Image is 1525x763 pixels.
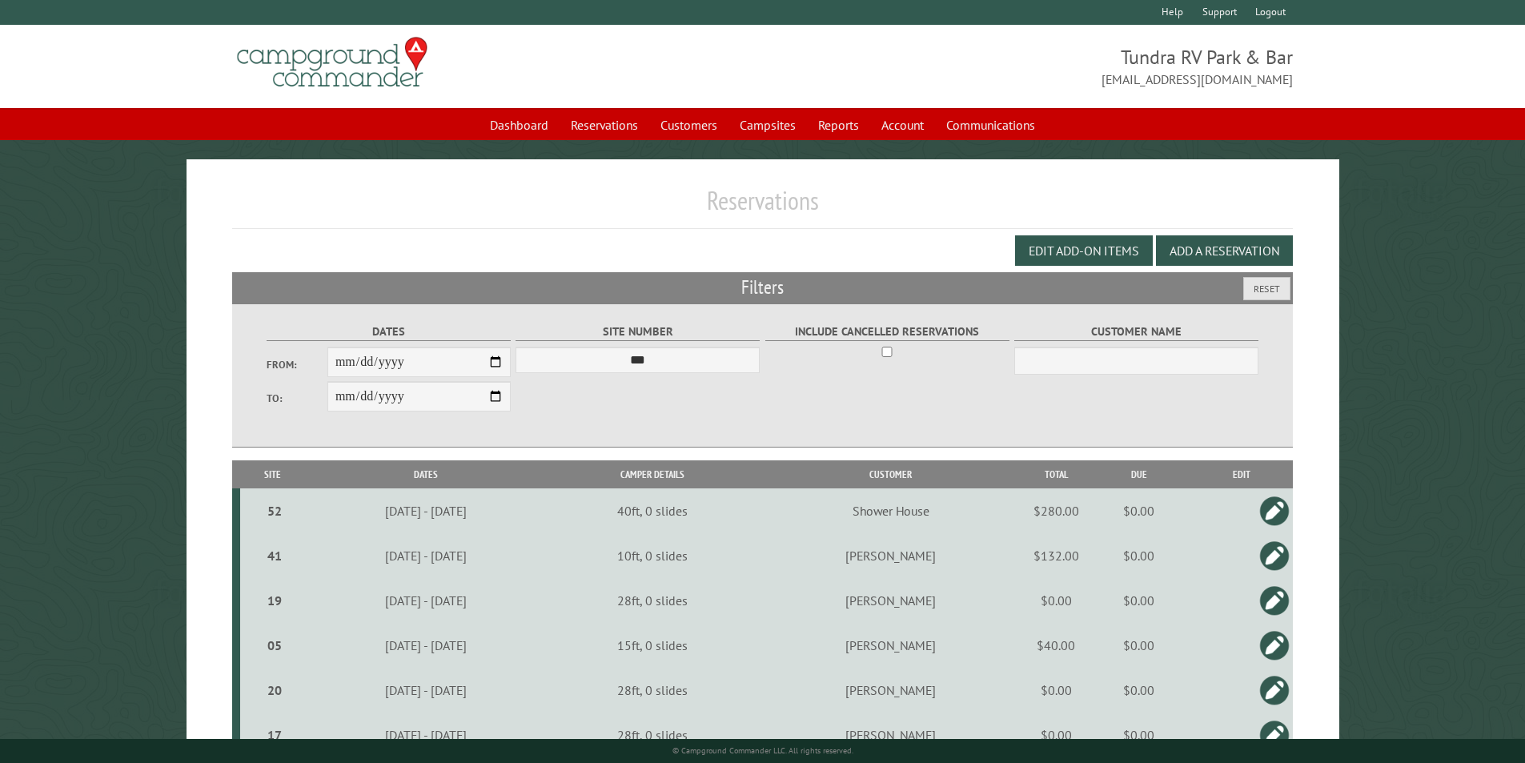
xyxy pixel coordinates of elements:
[561,110,648,140] a: Reservations
[757,533,1024,578] td: [PERSON_NAME]
[307,503,544,519] div: [DATE] - [DATE]
[247,503,303,519] div: 52
[267,357,327,372] label: From:
[247,592,303,608] div: 19
[307,637,544,653] div: [DATE] - [DATE]
[305,460,547,488] th: Dates
[763,44,1294,89] span: Tundra RV Park & Bar [EMAIL_ADDRESS][DOMAIN_NAME]
[267,323,511,341] label: Dates
[547,488,757,533] td: 40ft, 0 slides
[757,713,1024,757] td: [PERSON_NAME]
[651,110,727,140] a: Customers
[1088,668,1190,713] td: $0.00
[1015,235,1153,266] button: Edit Add-on Items
[757,623,1024,668] td: [PERSON_NAME]
[672,745,853,756] small: © Campground Commander LLC. All rights reserved.
[1088,488,1190,533] td: $0.00
[1088,533,1190,578] td: $0.00
[240,460,305,488] th: Site
[1024,533,1088,578] td: $132.00
[307,682,544,698] div: [DATE] - [DATE]
[1243,277,1290,300] button: Reset
[232,185,1294,229] h1: Reservations
[307,548,544,564] div: [DATE] - [DATE]
[1014,323,1258,341] label: Customer Name
[267,391,327,406] label: To:
[1024,578,1088,623] td: $0.00
[547,533,757,578] td: 10ft, 0 slides
[1088,460,1190,488] th: Due
[247,682,303,698] div: 20
[1024,488,1088,533] td: $280.00
[1088,623,1190,668] td: $0.00
[757,460,1024,488] th: Customer
[757,578,1024,623] td: [PERSON_NAME]
[765,323,1009,341] label: Include Cancelled Reservations
[547,578,757,623] td: 28ft, 0 slides
[872,110,933,140] a: Account
[937,110,1045,140] a: Communications
[1024,623,1088,668] td: $40.00
[247,727,303,743] div: 17
[247,637,303,653] div: 05
[547,460,757,488] th: Camper Details
[307,727,544,743] div: [DATE] - [DATE]
[1190,460,1293,488] th: Edit
[1088,713,1190,757] td: $0.00
[1024,668,1088,713] td: $0.00
[480,110,558,140] a: Dashboard
[1024,460,1088,488] th: Total
[730,110,805,140] a: Campsites
[247,548,303,564] div: 41
[232,272,1294,303] h2: Filters
[1024,713,1088,757] td: $0.00
[307,592,544,608] div: [DATE] - [DATE]
[547,668,757,713] td: 28ft, 0 slides
[547,623,757,668] td: 15ft, 0 slides
[1156,235,1293,266] button: Add a Reservation
[232,31,432,94] img: Campground Commander
[1088,578,1190,623] td: $0.00
[809,110,869,140] a: Reports
[757,488,1024,533] td: Shower House
[547,713,757,757] td: 28ft, 0 slides
[516,323,760,341] label: Site Number
[757,668,1024,713] td: [PERSON_NAME]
